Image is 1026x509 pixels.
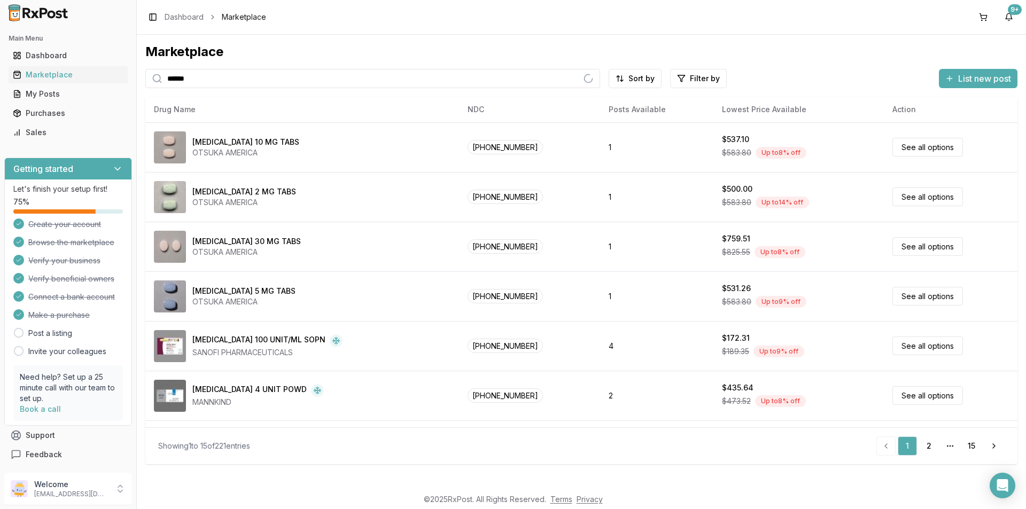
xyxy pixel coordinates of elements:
[892,386,963,405] a: See all options
[165,12,266,22] nav: breadcrumb
[722,333,750,343] div: $172.31
[9,84,128,104] a: My Posts
[192,347,343,358] div: SANOFI PHARMACEUTICALS
[876,436,1005,456] nav: pagination
[468,388,543,403] span: [PHONE_NUMBER]
[609,69,662,88] button: Sort by
[722,296,751,307] span: $583.80
[34,479,108,490] p: Welcome
[919,436,938,456] a: 2
[192,384,307,397] div: [MEDICAL_DATA] 4 UNIT POWD
[600,271,713,321] td: 1
[4,47,132,64] button: Dashboard
[9,104,128,123] a: Purchases
[4,124,132,141] button: Sales
[154,231,186,263] img: Abilify 30 MG TABS
[628,73,655,84] span: Sort by
[892,237,963,256] a: See all options
[154,330,186,362] img: Admelog SoloStar 100 UNIT/ML SOPN
[722,134,749,145] div: $537.10
[755,395,806,407] div: Up to 8 % off
[722,197,751,208] span: $583.80
[468,239,543,254] span: [PHONE_NUMBER]
[600,122,713,172] td: 1
[13,108,123,119] div: Purchases
[459,97,600,122] th: NDC
[4,85,132,103] button: My Posts
[468,140,543,154] span: [PHONE_NUMBER]
[145,97,459,122] th: Drug Name
[722,283,751,294] div: $531.26
[4,4,73,21] img: RxPost Logo
[468,339,543,353] span: [PHONE_NUMBER]
[550,495,572,504] a: Terms
[154,280,186,312] img: Abilify 5 MG TABS
[28,255,100,266] span: Verify your business
[13,197,29,207] span: 75 %
[145,43,1017,60] div: Marketplace
[939,69,1017,88] button: List new post
[192,286,296,296] div: [MEDICAL_DATA] 5 MG TABS
[28,328,72,339] a: Post a listing
[722,382,753,393] div: $435.64
[20,372,116,404] p: Need help? Set up a 25 minute call with our team to set up.
[892,336,963,355] a: See all options
[154,181,186,213] img: Abilify 2 MG TABS
[9,65,128,84] a: Marketplace
[13,184,123,194] p: Let's finish your setup first!
[983,436,1005,456] a: Go to next page
[192,197,296,208] div: OTSUKA AMERICA
[884,97,1017,122] th: Action
[600,222,713,271] td: 1
[962,436,981,456] a: 15
[26,449,62,460] span: Feedback
[11,480,28,497] img: User avatar
[192,247,301,257] div: OTSUKA AMERICA
[722,184,752,194] div: $500.00
[4,445,132,464] button: Feedback
[13,50,123,61] div: Dashboard
[600,420,713,470] td: 26
[28,346,106,357] a: Invite your colleagues
[600,97,713,122] th: Posts Available
[13,162,73,175] h3: Getting started
[34,490,108,498] p: [EMAIL_ADDRESS][DOMAIN_NAME]
[755,246,805,258] div: Up to 8 % off
[600,371,713,420] td: 2
[28,273,114,284] span: Verify beneficial owners
[28,237,114,248] span: Browse the marketplace
[756,197,809,208] div: Up to 14 % off
[600,172,713,222] td: 1
[192,397,324,408] div: MANNKIND
[165,12,204,22] a: Dashboard
[892,138,963,156] a: See all options
[722,247,750,257] span: $825.55
[192,236,301,247] div: [MEDICAL_DATA] 30 MG TABS
[13,69,123,80] div: Marketplace
[154,380,186,412] img: Afrezza 4 UNIT POWD
[468,190,543,204] span: [PHONE_NUMBER]
[756,147,806,159] div: Up to 8 % off
[756,296,806,308] div: Up to 9 % off
[222,12,266,22] span: Marketplace
[1008,4,1022,15] div: 9+
[690,73,720,84] span: Filter by
[13,127,123,138] div: Sales
[28,292,115,302] span: Connect a bank account
[468,289,543,303] span: [PHONE_NUMBER]
[9,34,128,43] h2: Main Menu
[722,233,750,244] div: $759.51
[4,66,132,83] button: Marketplace
[4,426,132,445] button: Support
[722,396,751,406] span: $473.52
[892,287,963,306] a: See all options
[1000,9,1017,26] button: 9+
[600,321,713,371] td: 4
[722,147,751,158] span: $583.80
[939,74,1017,85] a: List new post
[9,123,128,142] a: Sales
[722,346,749,357] span: $189.35
[9,46,128,65] a: Dashboard
[990,473,1015,498] div: Open Intercom Messenger
[20,404,61,413] a: Book a call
